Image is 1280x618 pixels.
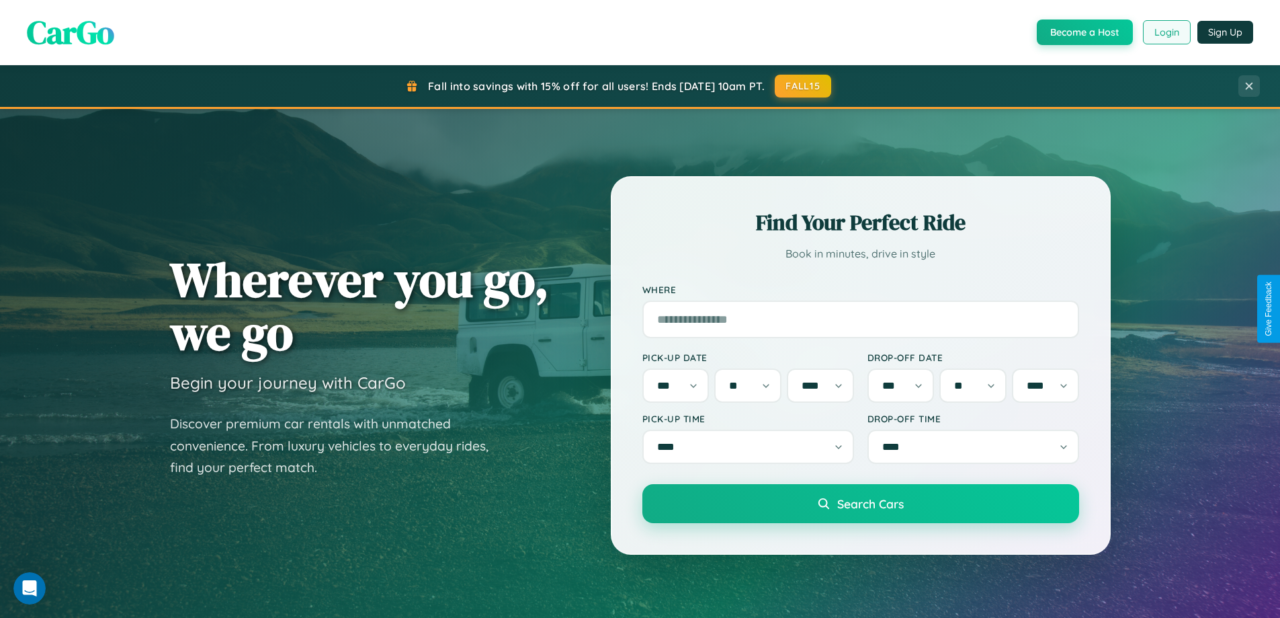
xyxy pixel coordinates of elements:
p: Book in minutes, drive in style [642,244,1079,264]
h3: Begin your journey with CarGo [170,373,406,393]
h1: Wherever you go, we go [170,253,549,359]
label: Drop-off Time [867,413,1079,424]
iframe: Intercom live chat [13,572,46,605]
button: Login [1143,20,1191,44]
label: Where [642,284,1079,295]
div: Give Feedback [1264,282,1273,336]
label: Pick-up Time [642,413,854,424]
span: Fall into savings with 15% off for all users! Ends [DATE] 10am PT. [428,79,765,93]
h2: Find Your Perfect Ride [642,208,1079,237]
label: Drop-off Date [867,352,1079,363]
span: Search Cars [837,496,904,511]
button: Become a Host [1037,20,1133,45]
span: CarGo [27,10,114,54]
p: Discover premium car rentals with unmatched convenience. From luxury vehicles to everyday rides, ... [170,413,506,479]
button: FALL15 [775,75,831,98]
button: Search Cars [642,484,1079,523]
label: Pick-up Date [642,352,854,363]
button: Sign Up [1197,21,1253,44]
